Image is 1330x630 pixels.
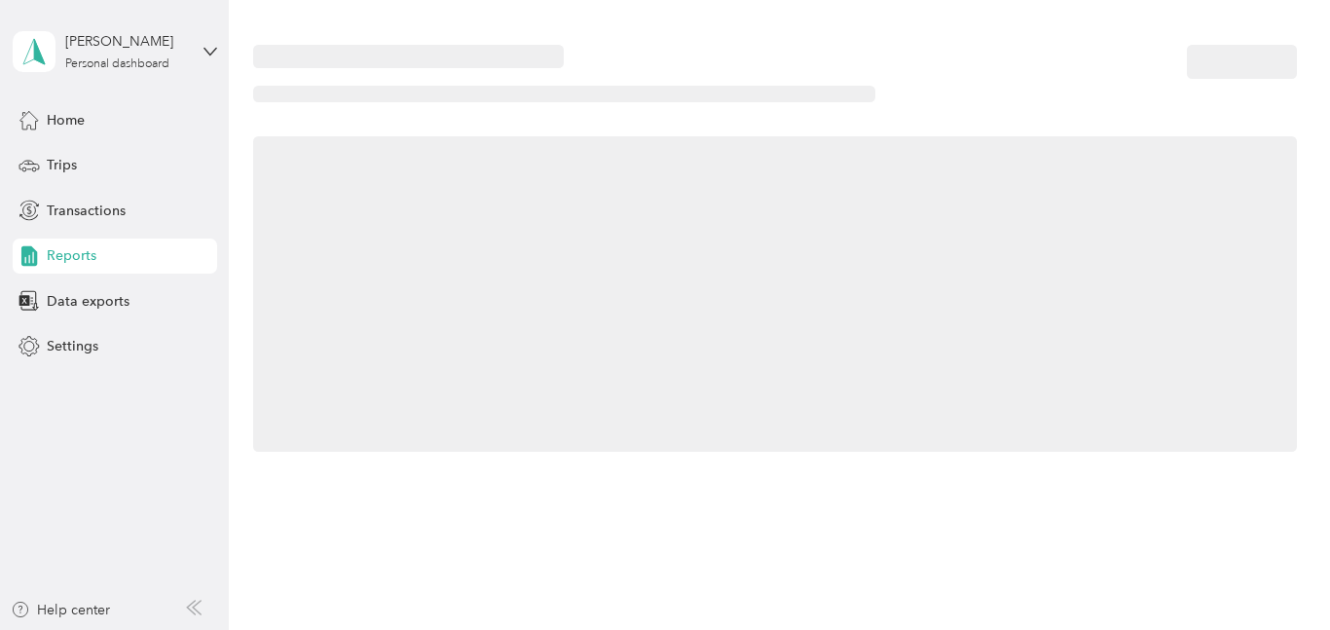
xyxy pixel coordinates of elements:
button: Help center [11,600,110,620]
span: Transactions [47,201,126,221]
span: Reports [47,245,96,266]
span: Home [47,110,85,130]
div: [PERSON_NAME] [65,31,187,52]
iframe: Everlance-gr Chat Button Frame [1221,521,1330,630]
span: Data exports [47,291,129,312]
div: Personal dashboard [65,58,169,70]
span: Trips [47,155,77,175]
span: Settings [47,336,98,356]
